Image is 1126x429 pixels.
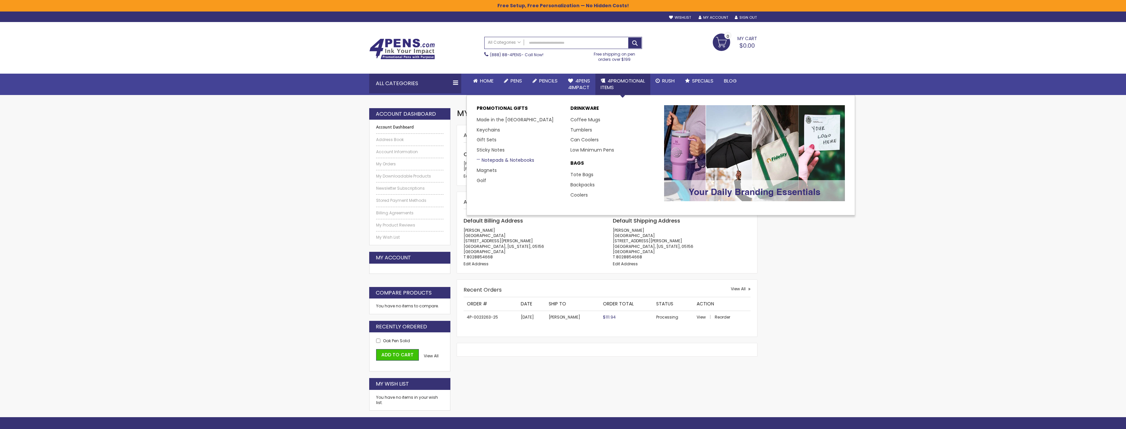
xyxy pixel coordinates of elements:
[376,110,436,118] strong: Account Dashboard
[570,192,588,198] a: Coolers
[669,15,691,20] a: Wishlist
[570,116,600,123] a: Coffee Mugs
[570,105,658,115] a: DRINKWARE
[715,314,730,320] a: Reorder
[490,52,543,58] span: - Call Now!
[568,77,590,91] span: 4Pens 4impact
[662,77,675,84] span: Rush
[376,380,409,388] strong: My Wish List
[616,254,642,260] a: 8028854668
[545,297,600,311] th: Ship To
[545,311,600,323] td: [PERSON_NAME]
[369,74,461,93] div: All Categories
[653,297,694,311] th: Status
[477,147,505,153] a: Sticky Notes
[477,177,486,184] a: Golf
[376,210,444,216] a: Billing Agreements
[570,171,593,178] a: Tote Bags
[603,314,616,320] span: $111.94
[477,136,496,143] a: Gift Sets
[464,161,601,172] p: [PERSON_NAME] [PERSON_NAME][EMAIL_ADDRESS][DOMAIN_NAME]
[376,125,444,130] strong: Account Dashboard
[464,173,479,179] a: Edit
[464,198,499,206] strong: Address Book
[699,15,728,20] a: My Account
[376,395,444,405] div: You have no items in your wish list.
[468,74,499,88] a: Home
[570,160,658,170] a: BAGS
[731,286,751,292] a: View All
[731,286,746,292] span: View All
[490,52,521,58] a: (888) 88-4PENS
[488,40,521,45] span: All Categories
[369,38,435,60] img: 4Pens Custom Pens and Promotional Products
[376,186,444,191] a: Newsletter Subscriptions
[464,228,601,260] address: [PERSON_NAME] [GEOGRAPHIC_DATA] [STREET_ADDRESS][PERSON_NAME] [GEOGRAPHIC_DATA], [US_STATE], 0515...
[464,261,489,267] a: Edit Address
[464,286,502,294] strong: Recent Orders
[464,173,471,179] span: Edit
[464,311,517,323] td: 4P-0023263-25
[369,298,451,314] div: You have no items to compare.
[739,41,755,50] span: $0.00
[563,74,595,95] a: 4Pens4impact
[613,261,638,267] span: Edit Address
[464,131,517,139] strong: Account Information
[539,77,558,84] span: Pencils
[376,349,419,361] button: Add to Cart
[601,77,645,91] span: 4PROMOTIONAL ITEMS
[587,49,642,62] div: Free shipping on pen orders over $199
[381,351,414,358] span: Add to Cart
[499,74,527,88] a: Pens
[600,297,653,311] th: Order Total
[650,74,680,88] a: Rush
[653,311,694,323] td: Processing
[485,37,524,48] a: All Categories
[376,289,432,297] strong: Compare Products
[664,105,845,202] img: Promotional-Pens
[735,15,757,20] a: Sign Out
[464,217,523,225] span: Default Billing Address
[477,116,554,123] a: Made in the [GEOGRAPHIC_DATA]
[480,77,493,84] span: Home
[376,198,444,203] a: Stored Payment Methods
[713,34,757,50] a: $0.00 0
[570,181,595,188] a: Backpacks
[527,74,563,88] a: Pencils
[376,223,444,228] a: My Product Reviews
[570,147,614,153] a: Low Minimum Pens
[570,127,592,133] a: Tumblers
[376,137,444,142] a: Address Book
[383,338,410,344] a: Oak Pen Solid
[517,311,545,323] td: [DATE]
[477,157,534,163] a: Notepads & Notebooks
[680,74,719,88] a: Specials
[376,323,427,330] strong: Recently Ordered
[613,228,751,260] address: [PERSON_NAME] [GEOGRAPHIC_DATA] [STREET_ADDRESS][PERSON_NAME] [GEOGRAPHIC_DATA], [US_STATE], 0515...
[692,77,713,84] span: Specials
[424,353,439,359] span: View All
[511,77,522,84] span: Pens
[727,33,729,39] span: 0
[376,161,444,167] a: My Orders
[517,297,545,311] th: Date
[376,254,411,261] strong: My Account
[376,149,444,155] a: Account Information
[477,167,497,174] a: Magnets
[570,136,599,143] a: Can Coolers
[464,151,519,158] span: Contact Information
[613,217,680,225] span: Default Shipping Address
[595,74,650,95] a: 4PROMOTIONALITEMS
[697,314,714,320] a: View
[477,127,500,133] a: Keychains
[477,105,564,115] p: Promotional Gifts
[719,74,742,88] a: Blog
[724,77,737,84] span: Blog
[457,108,512,119] span: My Account
[697,314,706,320] span: View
